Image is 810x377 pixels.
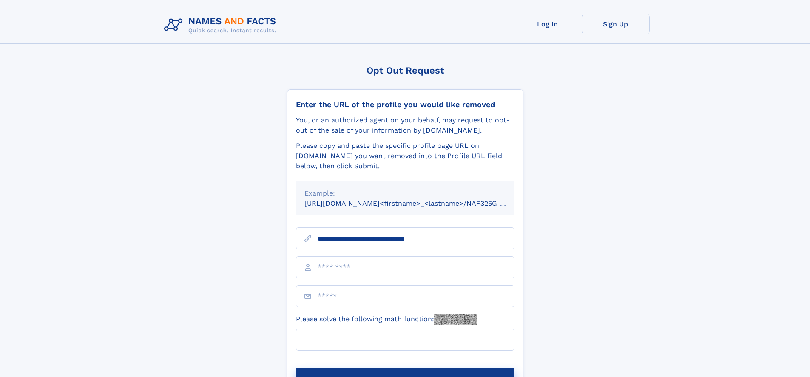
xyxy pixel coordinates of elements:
a: Sign Up [582,14,650,34]
div: Please copy and paste the specific profile page URL on [DOMAIN_NAME] you want removed into the Pr... [296,141,514,171]
a: Log In [514,14,582,34]
div: Opt Out Request [287,65,523,76]
label: Please solve the following math function: [296,314,477,325]
div: Enter the URL of the profile you would like removed [296,100,514,109]
img: Logo Names and Facts [161,14,283,37]
small: [URL][DOMAIN_NAME]<firstname>_<lastname>/NAF325G-xxxxxxxx [304,199,531,207]
div: You, or an authorized agent on your behalf, may request to opt-out of the sale of your informatio... [296,115,514,136]
div: Example: [304,188,506,198]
